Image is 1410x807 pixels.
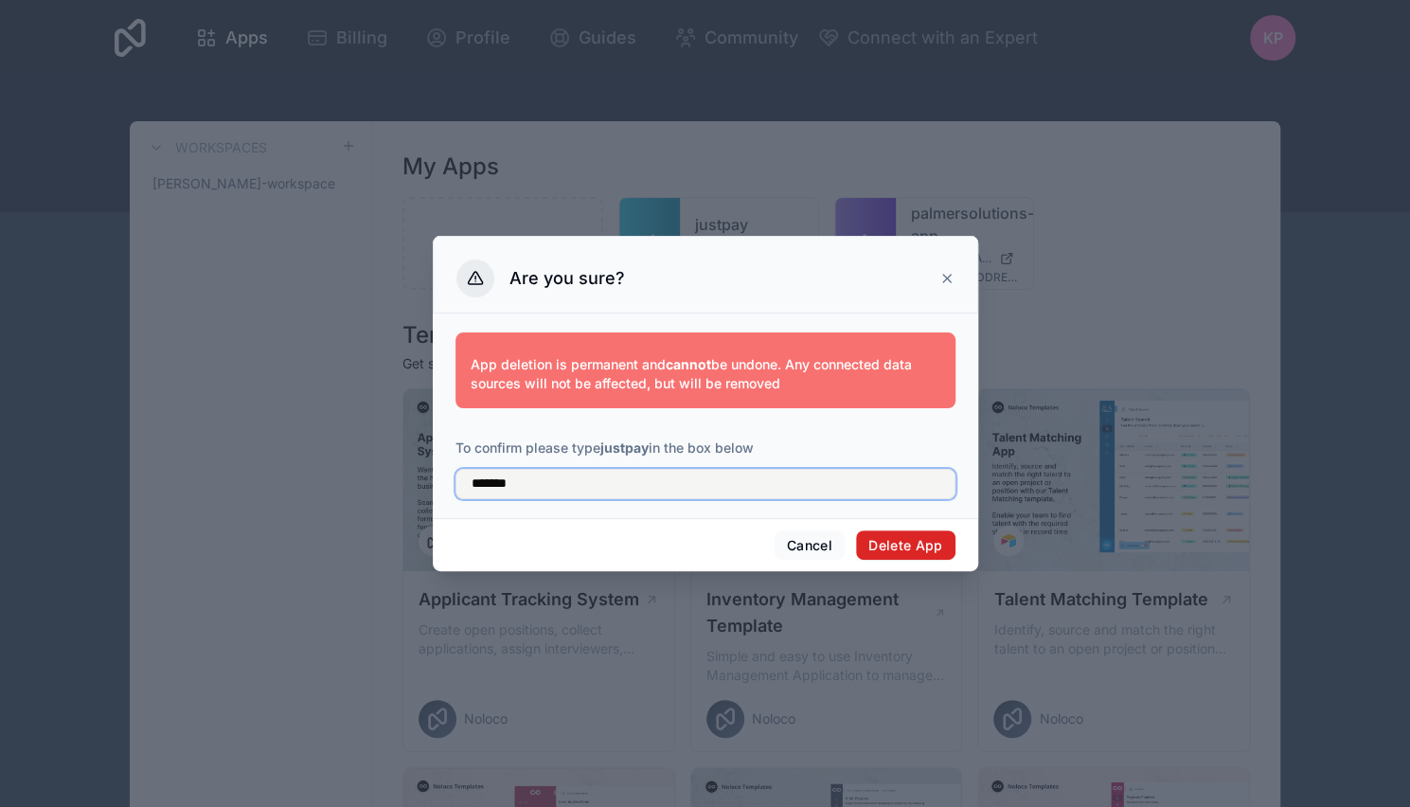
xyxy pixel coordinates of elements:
[666,356,711,372] strong: cannot
[775,530,845,561] button: Cancel
[455,439,955,457] p: To confirm please type in the box below
[856,530,955,561] button: Delete App
[509,267,625,290] h3: Are you sure?
[471,355,940,393] p: App deletion is permanent and be undone. Any connected data sources will not be affected, but wil...
[600,439,649,456] strong: justpay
